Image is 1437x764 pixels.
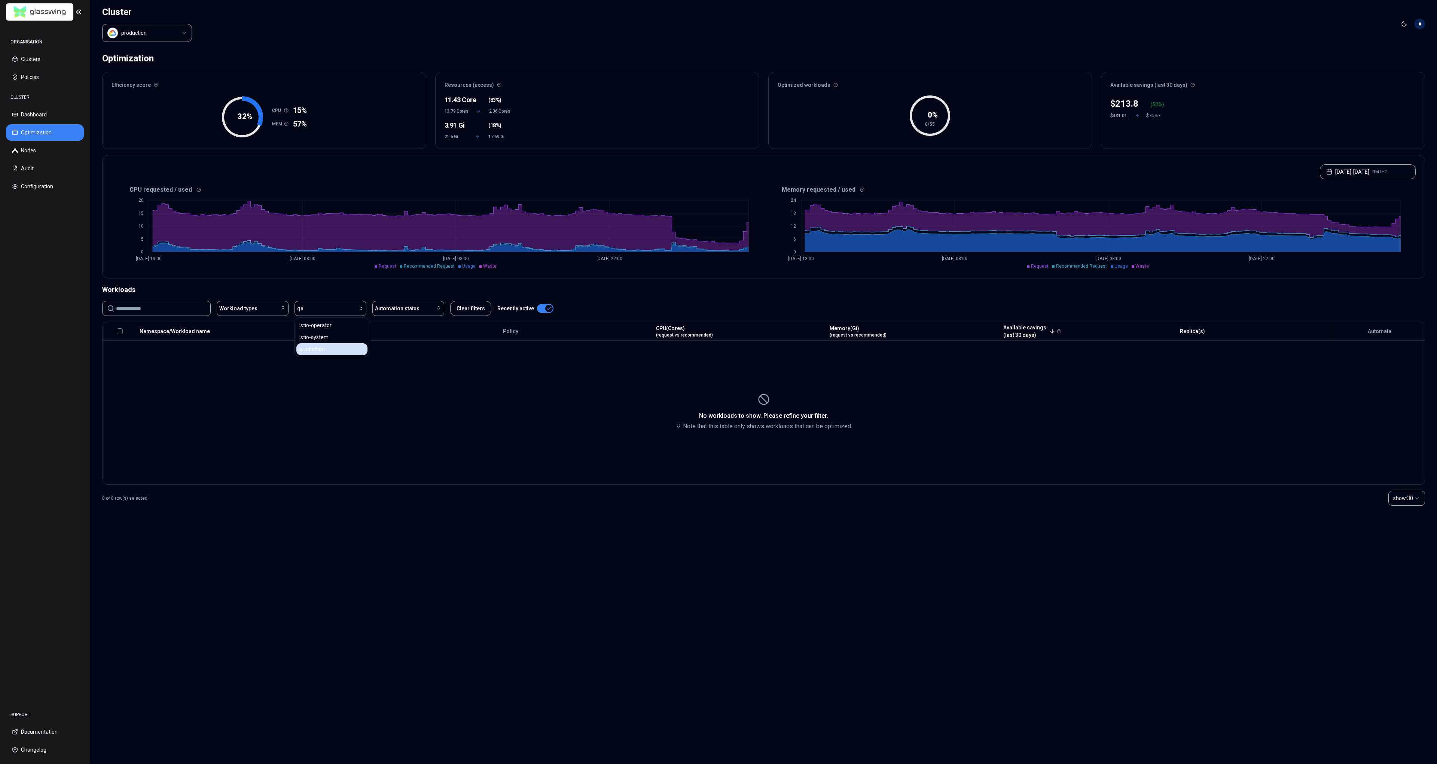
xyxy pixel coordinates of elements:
[6,51,84,67] button: Clusters
[788,256,814,261] tspan: [DATE] 13:00
[1150,101,1164,108] div: ( %)
[450,301,491,316] button: Clear filters
[1095,256,1121,261] tspan: [DATE] 03:00
[136,256,162,261] tspan: [DATE] 13:00
[217,301,289,316] button: Workload types
[656,324,713,339] button: CPU(Cores)(request vs recommended)
[11,3,69,21] img: GlassWing
[293,119,307,129] span: 57%
[112,185,764,194] div: CPU requested / used
[769,72,1092,93] div: Optimized workloads
[6,106,84,123] button: Dashboard
[1180,324,1205,339] button: Replica(s)
[299,334,329,341] span: istio-system
[6,124,84,141] button: Optimization
[141,237,144,242] tspan: 5
[379,264,396,269] span: Request
[830,324,887,339] button: Memory(Gi)(request vs recommended)
[297,305,303,312] span: qa
[436,72,759,93] div: Resources (excess)
[6,160,84,177] button: Audit
[102,24,192,42] button: Select a value
[293,105,307,116] span: 15%
[488,122,501,129] span: ( )
[443,256,469,261] tspan: [DATE] 03:00
[1372,169,1387,175] span: GMT+2
[121,29,147,37] div: production
[462,264,476,269] span: Usage
[6,707,84,722] div: SUPPORT
[299,346,325,353] span: production
[295,301,366,316] button: qa
[793,237,796,242] tspan: 6
[699,411,828,420] h1: No workloads to show. Please refine your filter.
[372,301,444,316] button: Automation status
[272,121,284,127] h1: MEM
[6,90,84,105] div: CLUSTER
[1003,324,1055,339] button: Available savings(last 30 days)
[1320,164,1416,179] button: [DATE]-[DATE]GMT+2
[103,72,426,93] div: Efficiency score
[490,122,500,129] span: 18%
[1114,264,1128,269] span: Usage
[1152,101,1158,108] p: 50
[830,325,887,338] div: Memory(Gi)
[764,185,1416,194] div: Memory requested / used
[299,322,332,329] span: istio-operator
[790,211,796,216] tspan: 18
[489,108,510,114] span: 2.36 Cores
[1110,98,1138,110] div: $
[375,305,419,312] span: Automation status
[942,256,967,261] tspan: [DATE] 08:00
[102,284,1425,295] div: Workloads
[1031,264,1049,269] span: Request
[490,96,500,104] span: 83%
[1101,72,1425,93] div: Available savings (last 30 days)
[1146,113,1164,119] div: $74.67
[102,6,192,18] h1: Cluster
[445,134,467,140] span: 21.6 Gi
[6,742,84,758] button: Changelog
[483,264,497,269] span: Waste
[290,256,315,261] tspan: [DATE] 08:00
[238,112,252,121] tspan: 32 %
[219,305,257,312] span: Workload types
[6,142,84,159] button: Nodes
[597,256,622,261] tspan: [DATE] 22:00
[656,332,713,338] span: (request vs recommended)
[109,29,116,37] img: gcp
[503,328,649,335] div: Policy
[140,324,210,339] button: Namespace/Workload name
[488,134,510,140] span: 17.69 Gi
[488,96,501,104] span: ( )
[6,69,84,85] button: Policies
[445,120,467,131] div: 3.91 Gi
[683,422,852,431] h2: Note that this table only shows workloads that can be optimized.
[1110,113,1128,119] div: $431.01
[445,95,467,105] div: 11.43 Core
[6,34,84,49] div: ORGANISATION
[928,110,938,119] tspan: 0 %
[295,318,369,357] div: Suggestions
[1135,264,1149,269] span: Waste
[272,107,284,113] h1: CPU
[404,264,455,269] span: Recommended Request
[925,122,935,127] tspan: 0/55
[1248,256,1274,261] tspan: [DATE] 22:00
[102,51,154,66] div: Optimization
[6,724,84,740] button: Documentation
[790,198,796,203] tspan: 24
[445,108,469,114] span: 13.79 Cores
[793,249,796,255] tspan: 0
[138,211,144,216] tspan: 15
[656,325,713,338] div: CPU(Cores)
[1115,98,1138,110] p: 213.8
[497,306,534,311] label: Recently active
[141,249,144,255] tspan: 0
[830,332,887,338] span: (request vs recommended)
[790,223,796,229] tspan: 12
[138,223,144,229] tspan: 10
[1337,328,1421,335] div: Automate
[102,495,147,501] p: 0 of 0 row(s) selected
[138,198,144,203] tspan: 20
